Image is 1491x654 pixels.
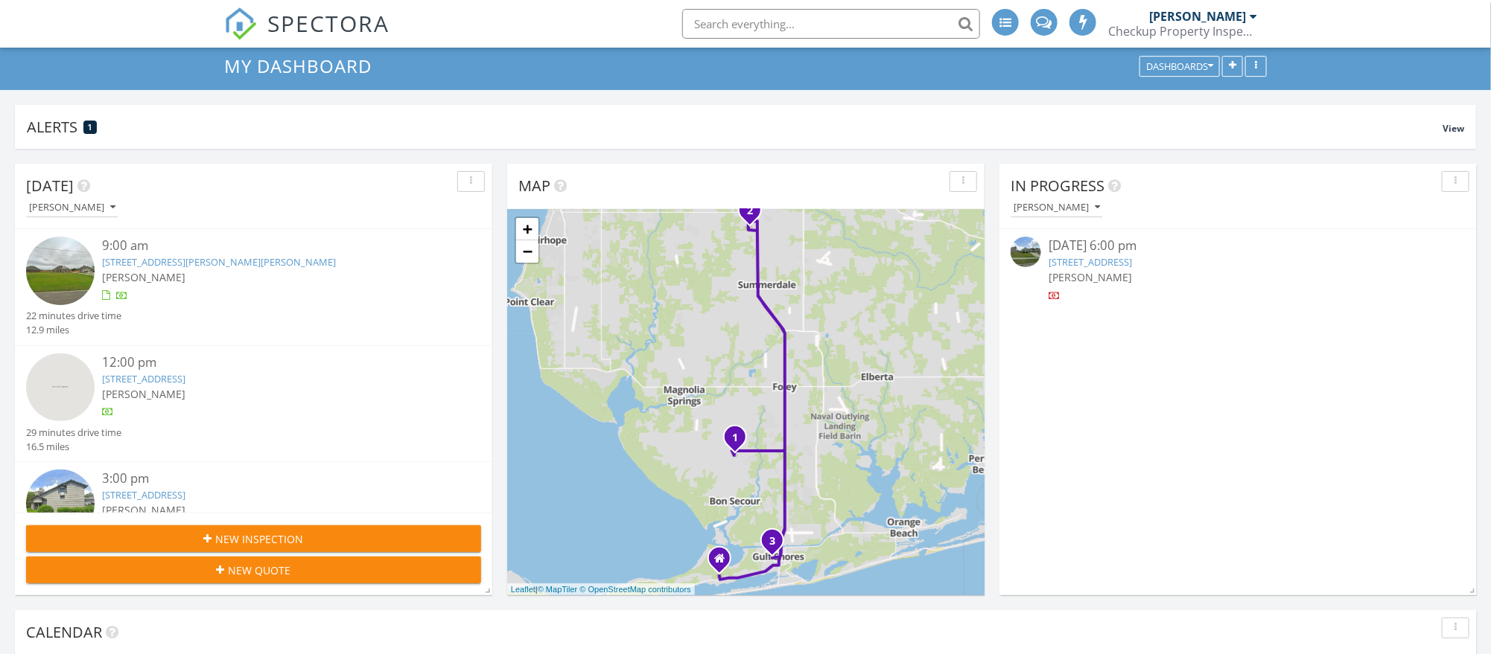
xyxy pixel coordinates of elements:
div: Dashboards [1146,61,1213,71]
div: 29 minutes drive time [26,426,121,440]
a: 12:00 pm [STREET_ADDRESS] [PERSON_NAME] 29 minutes drive time 16.5 miles [26,353,481,454]
a: 3:00 pm [STREET_ADDRESS] [PERSON_NAME] 35 minutes drive time 20.3 miles [26,469,481,570]
span: 1 [89,122,92,132]
button: [PERSON_NAME] [1011,198,1103,218]
div: 3:00 pm [102,469,443,488]
button: Dashboards [1139,56,1220,77]
button: [PERSON_NAME] [26,198,118,218]
a: Zoom out [516,240,538,263]
a: © OpenStreetMap contributors [580,585,691,594]
span: [DATE] [26,176,74,196]
div: [PERSON_NAME] [1014,202,1100,213]
div: 12:00 pm [102,353,443,372]
i: 3 [769,536,775,547]
span: View [1443,122,1464,135]
a: [DATE] 6:00 pm [STREET_ADDRESS] [PERSON_NAME] [1011,237,1466,303]
a: [STREET_ADDRESS] [102,488,185,501]
img: streetview [26,237,95,305]
div: Checkup Property Inspections LLC [1108,24,1257,39]
span: [PERSON_NAME] [1049,270,1132,284]
button: New Inspection [26,525,481,552]
div: 12.9 miles [26,323,121,337]
span: SPECTORA [267,7,390,39]
div: 22 minutes drive time [26,309,121,323]
img: The Best Home Inspection Software - Spectora [224,7,257,40]
div: [PERSON_NAME] [1149,9,1246,24]
div: 1249 Dorado Way, Gulf Shores AL 36542 [719,558,728,567]
input: Search everything... [682,9,980,39]
div: 18131 Aden Dr, Robertsdale, AL 36567 [750,210,759,219]
span: [PERSON_NAME] [102,503,185,517]
div: | [507,583,695,596]
span: [PERSON_NAME] [102,387,185,401]
a: Leaflet [511,585,535,594]
a: [STREET_ADDRESS] [1049,255,1132,269]
a: SPECTORA [224,20,390,51]
i: 1 [732,433,738,443]
div: 9:00 am [102,237,443,255]
img: streetview [1011,237,1041,267]
div: Alerts [27,117,1443,137]
div: 389 Clubhouse Dr GG4, Gulf Shores, AL 36542 [772,540,781,549]
span: In Progress [1011,176,1104,196]
div: 16.5 miles [26,440,121,454]
div: [PERSON_NAME] [29,202,115,213]
a: [STREET_ADDRESS][PERSON_NAME][PERSON_NAME] [102,255,336,269]
span: Calendar [26,622,102,642]
a: Zoom in [516,218,538,240]
a: [STREET_ADDRESS] [102,372,185,385]
img: streetview [26,469,95,538]
a: My Dashboard [224,54,384,78]
div: [DATE] 6:00 pm [1049,237,1428,255]
span: New Quote [229,562,291,578]
div: 8818 Nall Rd, Foley, AL 36535 [735,437,744,446]
span: [PERSON_NAME] [102,270,185,284]
img: streetview [26,353,95,422]
a: © MapTiler [538,585,578,594]
span: Map [518,176,550,196]
i: 2 [747,206,753,217]
button: New Quote [26,557,481,583]
span: New Inspection [216,531,304,547]
a: 9:00 am [STREET_ADDRESS][PERSON_NAME][PERSON_NAME] [PERSON_NAME] 22 minutes drive time 12.9 miles [26,237,481,337]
